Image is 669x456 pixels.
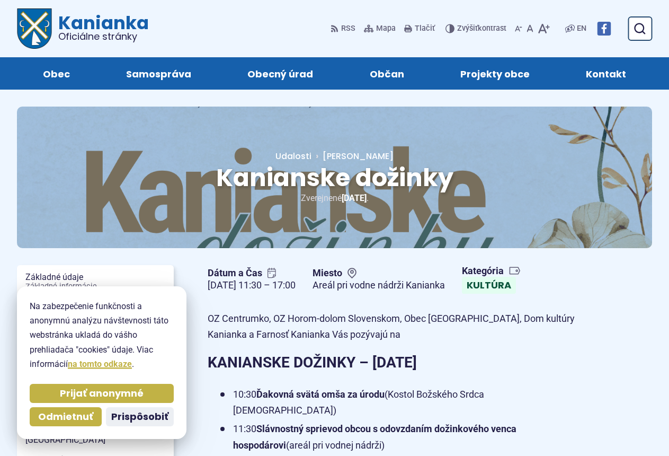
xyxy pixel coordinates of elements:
[51,191,618,205] p: Zverejnené .
[460,57,530,90] span: Projekty obce
[311,150,394,162] a: [PERSON_NAME]
[208,279,296,292] figcaption: [DATE] 11:30 – 17:00
[38,411,93,423] span: Odmietnuť
[445,17,509,40] button: Zvýšiťkontrast
[25,269,165,294] span: Základné údaje
[230,57,331,90] a: Obecný úrad
[109,57,209,90] a: Samospráva
[58,32,149,41] span: Oficiálne stránky
[462,265,521,277] span: Kategória
[443,57,547,90] a: Projekty obce
[457,24,506,33] span: kontrast
[30,407,102,426] button: Odmietnuť
[106,407,174,426] button: Prispôsobiť
[597,22,611,36] img: Prejsť na Facebook stránku
[60,388,144,400] span: Prijať anonymné
[17,423,174,448] a: Organizácie pôsobiace v obci [GEOGRAPHIC_DATA]
[247,57,313,90] span: Obecný úrad
[25,283,165,291] span: Základné informácie
[208,267,296,279] span: Dátum a Čas
[275,150,311,162] a: Udalosti
[313,279,445,292] figcaption: Areál pri vodne nádrži Kanianka
[362,17,398,40] a: Mapa
[568,57,644,90] a: Kontakt
[462,277,516,294] a: Kultúra
[68,359,132,369] a: na tomto odkaze
[30,384,174,403] button: Prijať anonymné
[457,24,478,33] span: Zvýšiť
[17,269,174,294] a: Základné údajeZákladné informácie
[513,17,524,40] button: Zmenšiť veľkosť písma
[536,17,552,40] button: Zväčšiť veľkosť písma
[30,299,174,371] p: Na zabezpečenie funkčnosti a anonymnú analýzu návštevnosti táto webstránka ukladá do vášho prehli...
[415,24,435,33] span: Tlačiť
[575,22,588,35] a: EN
[126,57,191,90] span: Samospráva
[17,8,52,49] img: Prejsť na domovskú stránku
[216,161,453,195] span: Kanianske dožinky
[208,311,584,343] p: OZ Centrumko, OZ Horom-dolom Slovenskom, Obec [GEOGRAPHIC_DATA], Dom kultúry Kanianka a Farnosť K...
[323,150,394,162] span: [PERSON_NAME]
[220,421,584,453] li: 11:30 (areál pri vodnej nádrži)
[43,57,70,90] span: Obec
[25,57,87,90] a: Obec
[208,354,417,371] strong: KANIANSKE DOŽINKY – [DATE]
[370,57,404,90] span: Občan
[220,387,584,419] li: 10:30 (Kostol Božského Srdca [DEMOGRAPHIC_DATA])
[111,411,168,423] span: Prispôsobiť
[586,57,626,90] span: Kontakt
[352,57,422,90] a: Občan
[313,267,445,279] span: Miesto
[331,17,358,40] a: RSS
[376,22,396,35] span: Mapa
[233,423,516,451] strong: Slávnostný sprievod obcou s odovzdaním dožinkového venca hospodárovi
[341,22,355,35] span: RSS
[17,8,149,49] a: Logo Kanianka, prejsť na domovskú stránku.
[402,17,437,40] button: Tlačiť
[577,22,586,35] span: EN
[256,389,385,400] strong: Ďakovná svätá omša za úrodu
[52,14,149,41] span: Kanianka
[524,17,536,40] button: Nastaviť pôvodnú veľkosť písma
[342,193,367,203] span: [DATE]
